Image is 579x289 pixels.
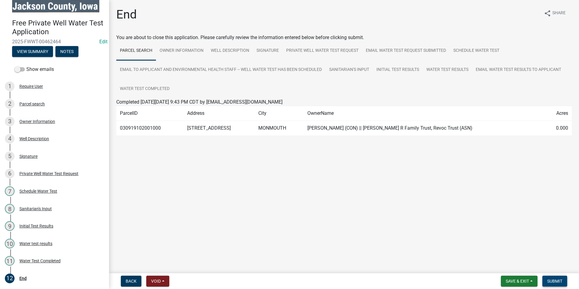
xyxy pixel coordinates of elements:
a: Owner Information [156,41,207,61]
div: End [19,276,27,281]
a: Water Test Completed [116,79,173,99]
div: Require User [19,84,43,88]
button: View Summary [12,46,53,57]
div: 4 [5,134,15,144]
a: Email water test results to applicant [472,60,565,80]
td: [STREET_ADDRESS] [184,121,255,136]
a: Email Water Test Request submitted [362,41,450,61]
div: 1 [5,81,15,91]
button: Notes [55,46,78,57]
td: ParcelID [116,106,184,121]
button: shareShare [539,7,571,19]
h1: End [116,7,137,22]
div: You are about to close this application. Please carefully review the information entered below be... [116,34,572,148]
div: 2 [5,99,15,109]
td: OwnerName [304,106,544,121]
h4: Free Private Well Water Test Application [12,19,104,36]
a: Signature [253,41,283,61]
wm-modal-confirm: Notes [55,49,78,54]
a: Parcel search [116,41,156,61]
span: Back [126,279,137,284]
td: [PERSON_NAME] (CON) || [PERSON_NAME] R Family Trust, Revoc Trust (ASN) [304,121,544,136]
div: Private Well Water Test Request [19,171,78,176]
button: Back [121,276,141,287]
td: Acres [545,106,572,121]
wm-modal-confirm: Edit Application Number [99,39,108,45]
a: Email to applicant and environmental health staff -- well water test has been scheduled [116,60,326,80]
span: 2025-FWWT-00462464 [12,39,97,45]
td: City [255,106,304,121]
div: 11 [5,256,15,266]
a: Sanitarian's Input [326,60,373,80]
div: 8 [5,204,15,214]
div: Sanitarian's Input [19,207,52,211]
div: Schedule Water Test [19,189,57,193]
td: MONMOUTH [255,121,304,136]
div: 3 [5,117,15,126]
td: 0.000 [545,121,572,136]
a: Private Well Water Test Request [283,41,362,61]
div: 10 [5,239,15,248]
span: Share [552,10,566,17]
span: Save & Exit [506,279,529,284]
button: Save & Exit [501,276,538,287]
span: Submit [547,279,562,284]
div: 5 [5,151,15,161]
div: Parcel search [19,102,45,106]
span: Completed [DATE][DATE] 9:43 PM CDT by [EMAIL_ADDRESS][DOMAIN_NAME] [116,99,283,105]
a: Water test results [423,60,472,80]
div: Signature [19,154,38,158]
wm-modal-confirm: Summary [12,49,53,54]
div: 6 [5,169,15,178]
div: Well Description [19,137,49,141]
a: Schedule Water Test [450,41,503,61]
a: Initial Test Results [373,60,423,80]
a: Edit [99,39,108,45]
span: Void [151,279,161,284]
label: Show emails [15,66,54,73]
button: Void [146,276,169,287]
a: Well Description [207,41,253,61]
td: Address [184,106,255,121]
div: Water Test Completed [19,259,61,263]
div: 12 [5,274,15,283]
div: 7 [5,186,15,196]
div: Water test results [19,241,52,246]
div: Initial Test Results [19,224,53,228]
td: 030919102001000 [116,121,184,136]
i: share [544,10,551,17]
button: Submit [542,276,567,287]
div: Owner Information [19,119,55,124]
div: 9 [5,221,15,231]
